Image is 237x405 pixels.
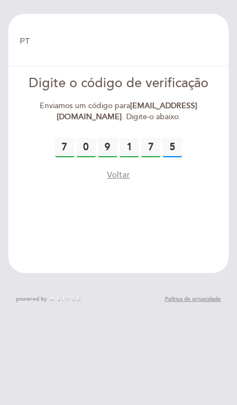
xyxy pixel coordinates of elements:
div: Enviamos um código para . Digite-o abaixo. [24,100,213,122]
a: powered by [16,295,81,303]
button: Voltar [107,169,130,182]
span: powered by [16,295,47,303]
div: Digite o código de verificação [24,74,213,93]
strong: [EMAIL_ADDRESS][DOMAIN_NAME] [57,101,198,121]
img: MEITRE [50,296,81,302]
a: Política de privacidade [165,295,221,303]
input: 0 [163,138,182,157]
input: 0 [98,138,117,157]
input: 0 [55,138,74,157]
input: 0 [120,138,139,157]
input: 0 [77,138,96,157]
input: 0 [141,138,160,157]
